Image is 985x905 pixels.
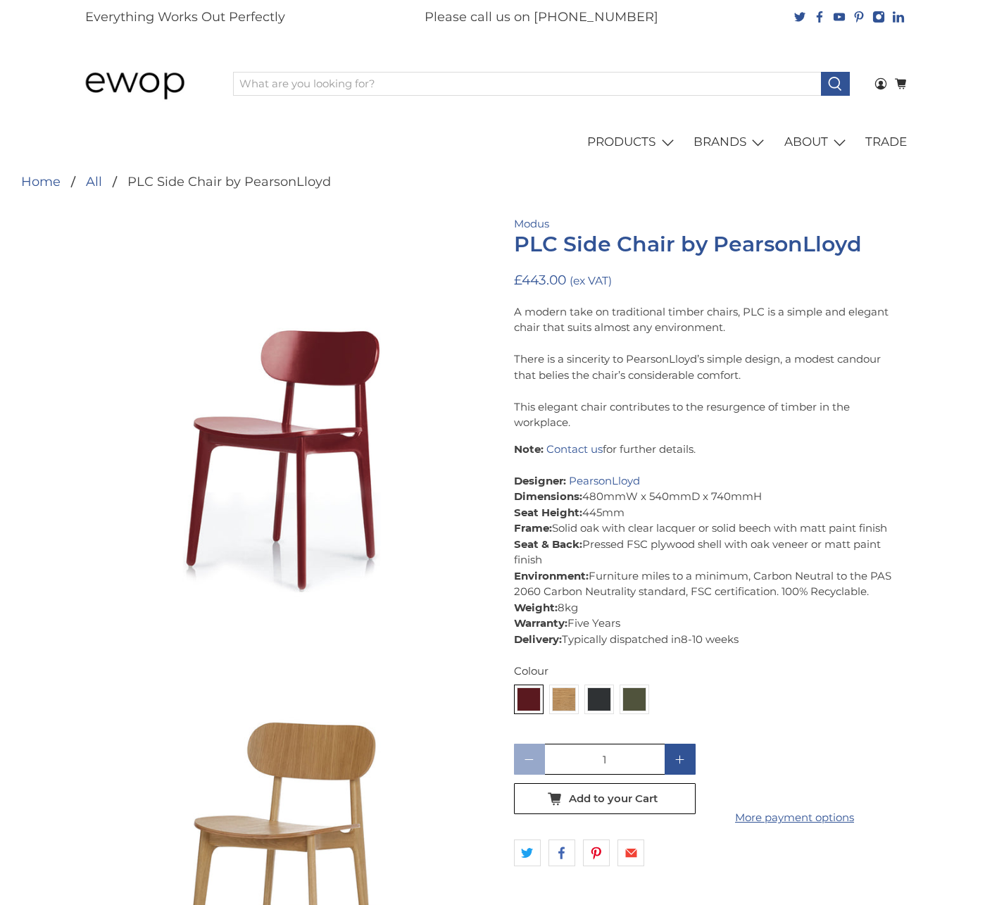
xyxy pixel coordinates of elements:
[514,442,544,456] strong: Note:
[579,123,686,162] a: PRODUCTS
[514,506,582,519] strong: Seat Height:
[514,783,696,814] button: Add to your Cart
[514,521,552,535] strong: Frame:
[569,474,640,487] a: PearsonLloyd
[546,442,603,456] a: Contact us
[21,175,61,188] a: Home
[776,123,858,162] a: ABOUT
[514,537,582,551] strong: Seat & Back:
[514,663,894,680] div: Colour
[85,8,285,27] p: Everything Works Out Perfectly
[570,274,612,287] small: (ex VAT)
[569,792,658,805] span: Add to your Cart
[514,304,894,431] p: A modern take on traditional timber chairs, PLC is a simple and elegant chair that suits almost a...
[233,72,822,96] input: What are you looking for?
[704,810,886,826] a: More payment options
[514,632,562,646] strong: Delivery:
[86,175,102,188] a: All
[425,8,658,27] p: Please call us on [PHONE_NUMBER]
[92,216,472,597] a: Modus - PLC Side Chair by Pearson Lloyd - Wine Red 3005
[514,442,894,648] p: for further details. 480mmW x 540mmD x 740mmH 445mm Solid oak with clear lacquer or solid beech w...
[514,601,558,614] strong: Weight:
[514,474,566,487] strong: Designer:
[562,632,681,646] span: Typically dispatched in
[686,123,777,162] a: BRANDS
[102,175,331,188] li: PLC Side Chair by PearsonLloyd
[514,489,582,503] strong: Dimensions:
[514,217,549,230] a: Modus
[514,272,566,288] span: £443.00
[858,123,915,162] a: TRADE
[514,569,589,582] strong: Environment:
[21,175,331,188] nav: breadcrumbs
[70,123,915,162] nav: main navigation
[514,616,567,630] strong: Warranty:
[514,232,894,256] h1: PLC Side Chair by PearsonLloyd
